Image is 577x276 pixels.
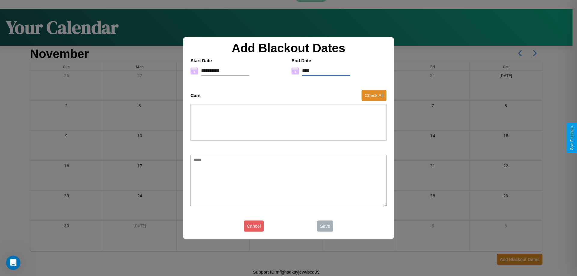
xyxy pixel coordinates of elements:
[292,58,386,63] h4: End Date
[191,93,200,98] h4: Cars
[244,220,264,232] button: Cancel
[317,220,333,232] button: Save
[188,41,389,55] h2: Add Blackout Dates
[6,256,20,270] iframe: Intercom live chat
[570,126,574,150] div: Give Feedback
[191,58,285,63] h4: Start Date
[362,90,386,101] button: Check All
